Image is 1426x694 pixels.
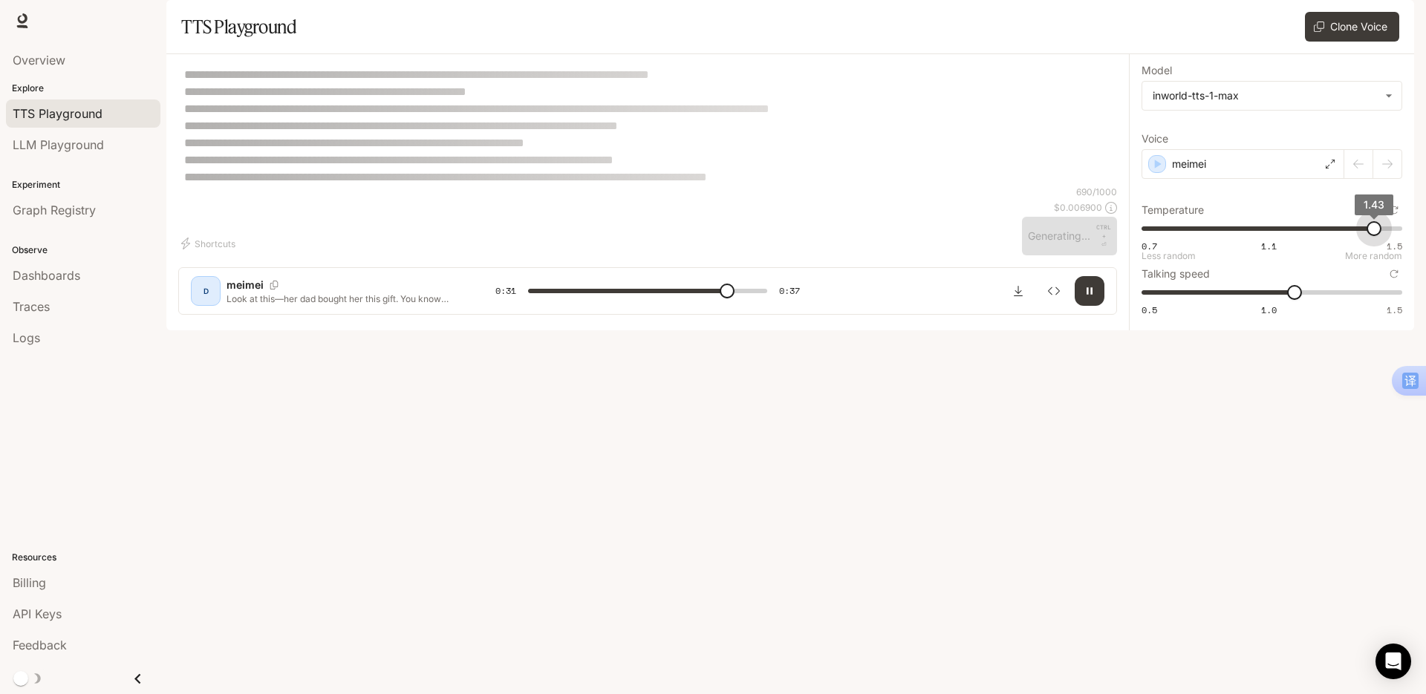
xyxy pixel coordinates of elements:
[1039,276,1069,306] button: Inspect
[1375,644,1411,679] div: Open Intercom Messenger
[1142,240,1157,252] span: 0.7
[227,278,264,292] p: meimei
[1172,157,1206,171] p: meimei
[227,292,460,305] p: Look at this—her dad bought her this gift. You know how adorable this little purse is for a littl...
[1261,304,1277,316] span: 1.0
[1387,240,1402,252] span: 1.5
[1142,65,1172,76] p: Model
[1076,186,1117,198] p: 690 / 1000
[194,279,218,303] div: D
[1153,88,1378,103] div: inworld-tts-1-max
[1261,240,1277,252] span: 1.1
[1387,304,1402,316] span: 1.5
[1364,198,1384,211] span: 1.43
[264,281,284,289] button: Copy Voice ID
[1345,252,1402,261] p: More random
[1003,276,1033,306] button: Download audio
[178,232,241,255] button: Shortcuts
[1305,12,1399,42] button: Clone Voice
[181,12,296,42] h1: TTS Playground
[1142,82,1401,110] div: inworld-tts-1-max
[1142,304,1157,316] span: 0.5
[1386,202,1402,218] button: Reset to default
[779,284,800,298] span: 0:37
[1142,269,1210,279] p: Talking speed
[1386,266,1402,282] button: Reset to default
[1142,134,1168,144] p: Voice
[495,284,516,298] span: 0:31
[1142,205,1204,215] p: Temperature
[1142,252,1196,261] p: Less random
